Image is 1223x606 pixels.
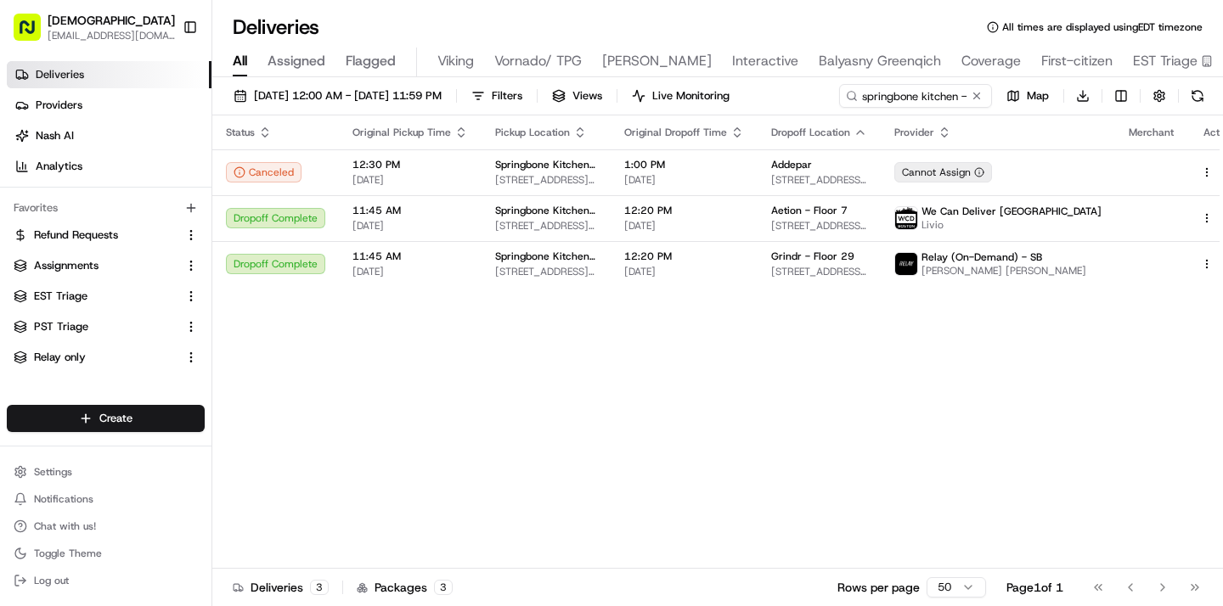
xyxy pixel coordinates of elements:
[268,51,325,71] span: Assigned
[36,159,82,174] span: Analytics
[48,29,175,42] button: [EMAIL_ADDRESS][DOMAIN_NAME]
[894,126,934,139] span: Provider
[7,194,205,222] div: Favorites
[352,204,468,217] span: 11:45 AM
[352,158,468,171] span: 12:30 PM
[14,350,178,365] a: Relay only
[7,313,205,340] button: PST Triage
[14,319,178,334] a: PST Triage
[434,580,453,595] div: 3
[34,492,93,506] span: Notifications
[233,51,247,71] span: All
[495,204,597,217] span: Springbone Kitchen - [GEOGRAPHIC_DATA]
[7,252,205,279] button: Assignments
[34,350,86,365] span: Relay only
[921,205,1102,218] span: We Can Deliver [GEOGRAPHIC_DATA]
[1041,51,1113,71] span: First-citizen
[1002,20,1203,34] span: All times are displayed using EDT timezone
[352,250,468,263] span: 11:45 AM
[999,84,1057,108] button: Map
[352,219,468,233] span: [DATE]
[921,218,1102,232] span: Livio
[495,265,597,278] span: [STREET_ADDRESS][US_STATE]
[36,98,82,113] span: Providers
[495,250,597,263] span: Springbone Kitchen - [GEOGRAPHIC_DATA]
[99,411,132,426] span: Create
[732,51,798,71] span: Interactive
[602,51,712,71] span: [PERSON_NAME]
[7,405,205,432] button: Create
[1027,88,1049,104] span: Map
[7,61,211,88] a: Deliveries
[544,84,610,108] button: Views
[352,265,468,278] span: [DATE]
[7,514,205,538] button: Chat with us!
[7,7,176,48] button: [DEMOGRAPHIC_DATA][EMAIL_ADDRESS][DOMAIN_NAME]
[352,173,468,187] span: [DATE]
[837,579,920,596] p: Rows per page
[437,51,474,71] span: Viking
[652,88,730,104] span: Live Monitoring
[624,219,744,233] span: [DATE]
[34,227,118,243] span: Refund Requests
[48,12,175,29] button: [DEMOGRAPHIC_DATA]
[771,126,850,139] span: Dropoff Location
[921,250,1042,264] span: Relay (On-Demand) - SB
[961,51,1021,71] span: Coverage
[7,122,211,149] a: Nash AI
[233,14,319,41] h1: Deliveries
[495,126,570,139] span: Pickup Location
[34,258,99,273] span: Assignments
[819,51,941,71] span: Balyasny Greenqich
[771,158,812,171] span: Addepar
[495,158,597,171] span: Springbone Kitchen - [GEOGRAPHIC_DATA]
[1129,126,1174,139] span: Merchant
[36,128,74,143] span: Nash AI
[624,173,744,187] span: [DATE]
[771,250,854,263] span: Grindr - Floor 29
[895,207,917,229] img: profile_wcd-boston.png
[357,579,453,596] div: Packages
[7,569,205,592] button: Log out
[895,253,917,275] img: relay_logo_black.png
[233,579,329,596] div: Deliveries
[310,580,329,595] div: 3
[7,283,205,310] button: EST Triage
[771,265,867,278] span: [STREET_ADDRESS][US_STATE]
[226,84,449,108] button: [DATE] 12:00 AM - [DATE] 11:59 PM
[839,84,992,108] input: Type to search
[464,84,530,108] button: Filters
[771,219,867,233] span: [STREET_ADDRESS][US_STATE][US_STATE]
[34,574,69,587] span: Log out
[1186,84,1209,108] button: Refresh
[624,84,737,108] button: Live Monitoring
[921,264,1086,278] span: [PERSON_NAME] [PERSON_NAME]
[494,51,582,71] span: Vornado/ TPG
[34,319,88,334] span: PST Triage
[771,173,867,187] span: [STREET_ADDRESS][US_STATE]
[36,67,84,82] span: Deliveries
[226,162,302,182] button: Canceled
[495,173,597,187] span: [STREET_ADDRESS][US_STATE]
[771,204,848,217] span: Aetion - Floor 7
[352,126,451,139] span: Original Pickup Time
[624,250,744,263] span: 12:20 PM
[7,344,205,371] button: Relay only
[7,487,205,511] button: Notifications
[894,162,992,182] button: Cannot Assign
[624,265,744,278] span: [DATE]
[1133,51,1198,71] span: EST Triage
[1006,579,1063,596] div: Page 1 of 1
[624,204,744,217] span: 12:20 PM
[34,519,96,533] span: Chat with us!
[624,158,744,171] span: 1:00 PM
[254,88,442,104] span: [DATE] 12:00 AM - [DATE] 11:59 PM
[492,88,522,104] span: Filters
[7,92,211,119] a: Providers
[7,153,211,180] a: Analytics
[34,289,87,304] span: EST Triage
[14,289,178,304] a: EST Triage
